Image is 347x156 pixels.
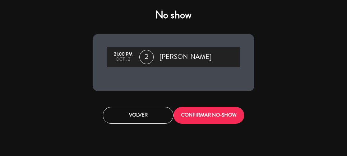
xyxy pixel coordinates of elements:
button: Volver [103,107,173,124]
button: CONFIRMAR NO-SHOW [173,107,244,124]
span: [PERSON_NAME] [159,52,212,62]
span: 2 [139,50,154,64]
div: oct., 2 [111,57,136,62]
h4: No show [93,9,254,22]
div: 21:00 PM [111,52,136,57]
